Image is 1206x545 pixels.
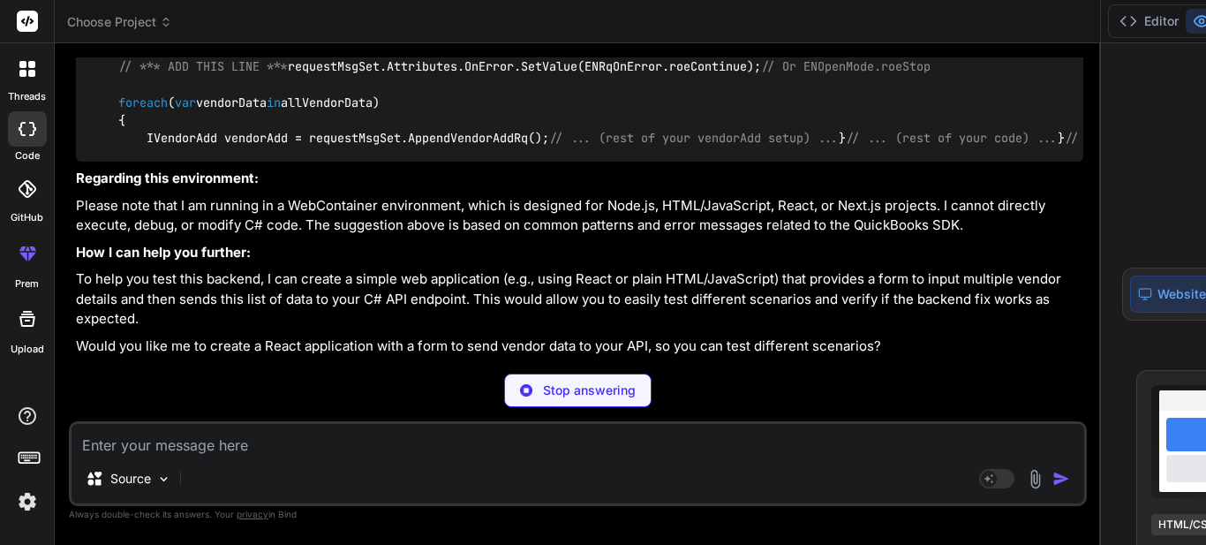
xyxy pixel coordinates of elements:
span: // ... (rest of your code) ... [846,131,1058,147]
label: prem [15,276,39,291]
p: To help you test this backend, I can create a simple web application (e.g., using React or plain ... [76,269,1083,329]
p: Stop answering [543,382,636,399]
span: Choose Project [67,13,172,31]
span: // Or ENOpenMode.roeStop [761,58,931,74]
p: Always double-check its answers. Your in Bind [69,506,1087,523]
label: GitHub [11,210,43,225]
img: settings [12,487,42,517]
img: Pick Models [156,472,171,487]
img: icon [1052,470,1070,488]
span: foreach [118,95,168,110]
strong: How I can help you further: [76,244,251,261]
strong: Regarding this environment: [76,170,259,186]
label: threads [8,89,46,104]
span: // ... (rest of your vendorAdd setup) ... [549,131,839,147]
p: Please note that I am running in a WebContainer environment, which is designed for Node.js, HTML/... [76,196,1083,236]
label: code [15,148,40,163]
p: Would you like me to create a React application with a form to send vendor data to your API, so y... [76,337,1083,357]
span: privacy [237,509,268,519]
span: in [267,95,281,110]
label: Upload [11,342,44,357]
img: attachment [1025,469,1045,489]
p: Source [110,470,151,488]
button: Editor [1112,9,1186,34]
span: var [175,95,196,110]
